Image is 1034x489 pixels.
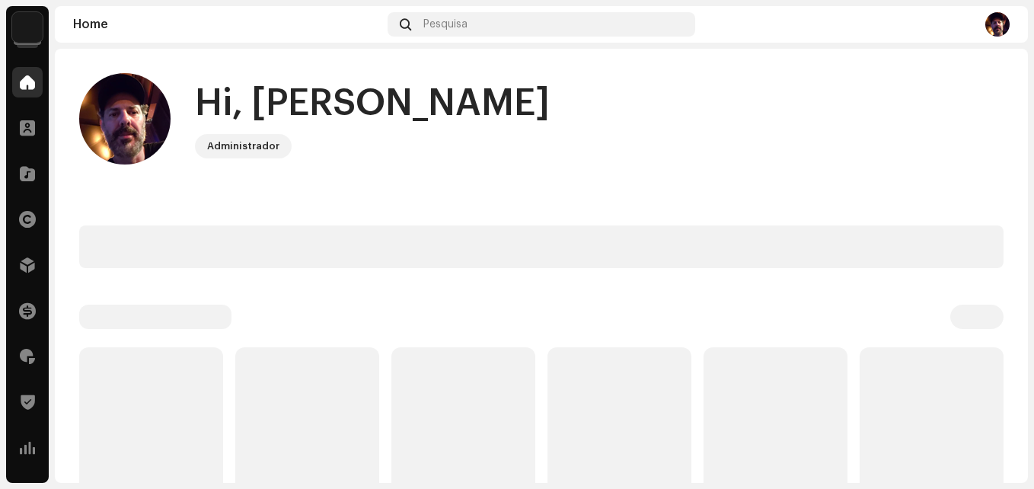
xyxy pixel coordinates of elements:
[985,12,1010,37] img: d2779005-2424-4c27-bbcd-83a33030ae27
[423,18,468,30] span: Pesquisa
[12,12,43,43] img: 56eeb297-7269-4a48-bf6b-d4ffa91748c0
[207,137,279,155] div: Administrador
[195,79,550,128] div: Hi, [PERSON_NAME]
[79,73,171,165] img: d2779005-2424-4c27-bbcd-83a33030ae27
[73,18,381,30] div: Home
